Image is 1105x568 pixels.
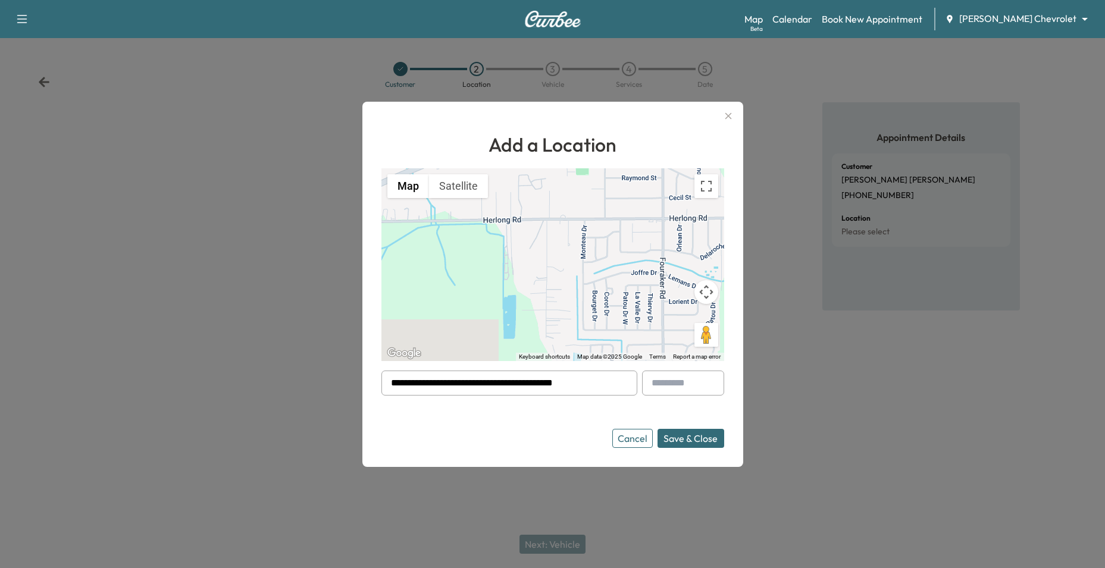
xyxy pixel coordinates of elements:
button: Drag Pegman onto the map to open Street View [694,323,718,347]
button: Keyboard shortcuts [519,353,570,361]
a: Report a map error [673,353,721,360]
a: MapBeta [744,12,763,26]
a: Open this area in Google Maps (opens a new window) [384,346,424,361]
a: Calendar [772,12,812,26]
button: Show satellite imagery [429,174,488,198]
button: Save & Close [658,429,724,448]
h1: Add a Location [381,130,724,159]
span: Map data ©2025 Google [577,353,642,360]
img: Curbee Logo [524,11,581,27]
a: Book New Appointment [822,12,922,26]
button: Show street map [387,174,429,198]
button: Map camera controls [694,280,718,304]
img: Google [384,346,424,361]
span: [PERSON_NAME] Chevrolet [959,12,1076,26]
button: Toggle fullscreen view [694,174,718,198]
div: Beta [750,24,763,33]
button: Cancel [612,429,653,448]
a: Terms (opens in new tab) [649,353,666,360]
